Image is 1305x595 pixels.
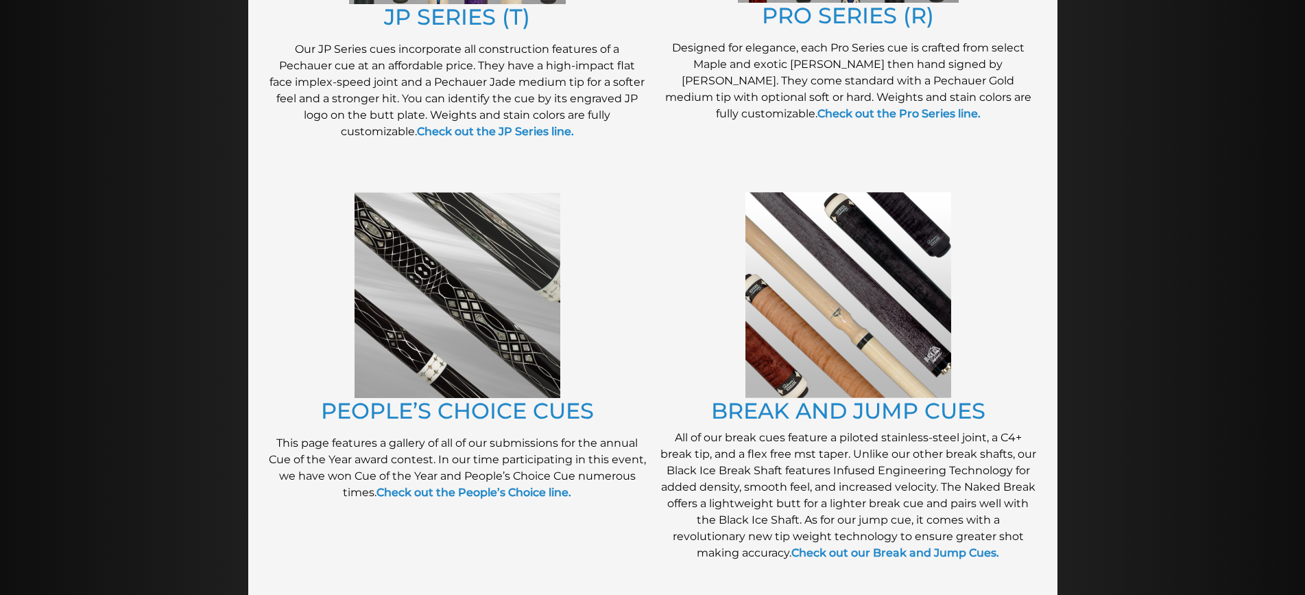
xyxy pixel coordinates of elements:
p: All of our break cues feature a piloted stainless-steel joint, a C4+ break tip, and a flex free m... [660,430,1037,561]
a: PEOPLE’S CHOICE CUES [321,397,594,424]
a: Check out our Break and Jump Cues. [791,546,999,559]
a: Check out the JP Series line. [417,125,574,138]
p: This page features a gallery of all of our submissions for the annual Cue of the Year award conte... [269,435,646,501]
p: Designed for elegance, each Pro Series cue is crafted from select Maple and exotic [PERSON_NAME] ... [660,40,1037,122]
a: JP SERIES (T) [384,3,530,30]
a: Check out the People’s Choice line. [376,486,571,499]
a: BREAK AND JUMP CUES [711,397,985,424]
a: Check out the Pro Series line. [817,107,981,120]
a: PRO SERIES (R) [762,2,934,29]
p: Our JP Series cues incorporate all construction features of a Pechauer cue at an affordable price... [269,41,646,140]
